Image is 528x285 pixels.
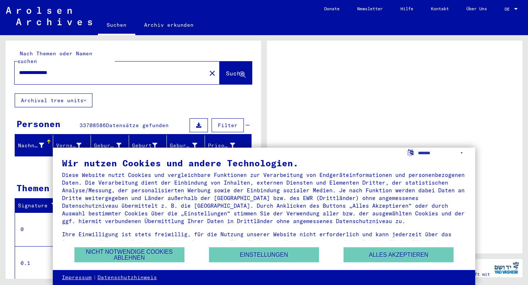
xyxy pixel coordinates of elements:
[56,142,82,149] div: Vorname
[98,274,157,281] a: Datenschutzhinweis
[205,66,220,80] button: Clear
[135,16,202,34] a: Archiv erkunden
[132,142,158,149] div: Geburt‏
[129,135,167,156] mat-header-cell: Geburt‏
[15,212,66,246] td: 0
[17,50,92,64] mat-label: Nach Themen oder Namen suchen
[18,200,67,212] div: Signature
[493,259,520,277] img: yv_logo.png
[205,135,252,156] mat-header-cell: Prisoner #
[209,247,319,262] button: Einstellungen
[98,16,135,35] a: Suchen
[505,7,513,12] span: DE
[218,122,238,129] span: Filter
[94,140,131,151] div: Geburtsname
[53,135,91,156] mat-header-cell: Vorname
[208,69,217,78] mat-icon: close
[94,142,121,149] div: Geburtsname
[167,135,205,156] mat-header-cell: Geburtsdatum
[208,140,245,151] div: Prisoner #
[226,70,244,77] span: Suche
[170,140,206,151] div: Geburtsdatum
[132,140,167,151] div: Geburt‏
[15,93,92,107] button: Archival tree units
[6,7,92,25] img: Arolsen_neg.svg
[344,247,454,262] button: Alles akzeptieren
[80,122,106,129] span: 33708586
[106,122,169,129] span: Datensätze gefunden
[74,247,184,262] button: Nicht notwendige Cookies ablehnen
[407,149,414,156] label: Sprache auswählen
[62,159,466,167] div: Wir nutzen Cookies und andere Technologien.
[16,117,60,130] div: Personen
[18,202,60,210] div: Signature
[62,274,92,281] a: Impressum
[62,171,466,225] div: Diese Website nutzt Cookies und vergleichbare Funktionen zur Verarbeitung von Endgeräteinformatio...
[91,135,129,156] mat-header-cell: Geburtsname
[170,142,197,149] div: Geburtsdatum
[15,135,53,156] mat-header-cell: Nachname
[62,230,466,253] div: Ihre Einwilligung ist stets freiwillig, für die Nutzung unserer Website nicht erforderlich und ka...
[15,246,66,280] td: 0.1
[208,142,235,149] div: Prisoner #
[418,148,466,158] select: Sprache auswählen
[56,140,91,151] div: Vorname
[16,181,49,195] div: Themen
[212,118,244,132] button: Filter
[220,62,252,84] button: Suche
[18,140,53,151] div: Nachname
[18,142,44,149] div: Nachname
